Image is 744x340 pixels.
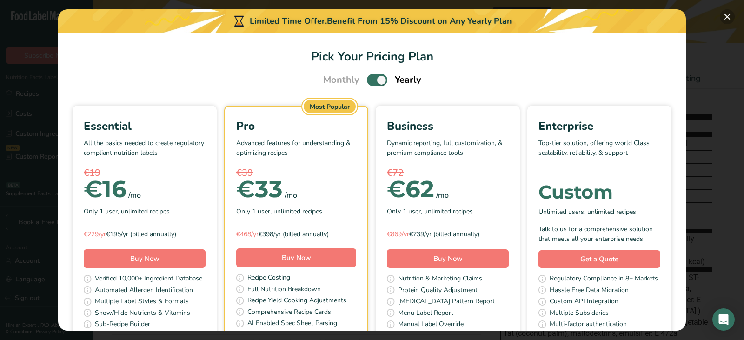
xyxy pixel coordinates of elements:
div: Enterprise [538,118,660,134]
div: Essential [84,118,206,134]
span: Protein Quality Adjustment [398,285,478,297]
div: /mo [128,190,141,201]
a: Get a Quote [538,250,660,268]
span: Automated Allergen Identification [95,285,193,297]
span: [MEDICAL_DATA] Pattern Report [398,296,495,308]
p: Advanced features for understanding & optimizing recipes [236,138,356,166]
h1: Pick Your Pricing Plan [69,47,675,66]
div: 16 [84,180,126,199]
div: Limited Time Offer. [58,9,686,33]
div: Open Intercom Messenger [712,308,735,331]
span: Multiple Label Styles & Formats [95,296,189,308]
div: Pro [236,118,356,134]
span: Sub-Recipe Builder [95,319,150,331]
span: €468/yr [236,230,259,239]
div: €398/yr (billed annually) [236,229,356,239]
div: 62 [387,180,434,199]
span: €869/yr [387,230,409,239]
span: Nutrition & Marketing Claims [398,273,482,285]
span: € [236,175,255,203]
span: Recipe Costing [247,273,290,284]
span: Recipe Yield Cooking Adjustments [247,295,346,307]
span: Show/Hide Nutrients & Vitamins [95,308,190,320]
span: € [387,175,405,203]
div: 33 [236,180,283,199]
div: Most Popular [304,100,356,113]
div: €19 [84,166,206,180]
span: Menu Label Report [398,308,453,320]
p: Top-tier solution, offering world Class scalability, reliability, & support [538,138,660,166]
button: Buy Now [236,248,356,267]
span: Multiple Subsidaries [550,308,609,320]
div: €39 [236,166,356,180]
span: Multi-factor authentication [550,319,627,331]
div: Talk to us for a comprehensive solution that meets all your enterprise needs [538,224,660,244]
span: Regulatory Compliance in 8+ Markets [550,273,658,285]
span: Only 1 user, unlimited recipes [236,207,322,216]
span: Buy Now [130,254,159,263]
span: Only 1 user, unlimited recipes [84,207,170,216]
p: Dynamic reporting, full customization, & premium compliance tools [387,138,509,166]
p: All the basics needed to create regulatory compliant nutrition labels [84,138,206,166]
span: € [84,175,102,203]
span: Verified 10,000+ Ingredient Database [95,273,202,285]
div: €739/yr (billed annually) [387,229,509,239]
span: Buy Now [433,254,463,263]
div: /mo [436,190,449,201]
div: Business [387,118,509,134]
span: Monthly [323,73,359,87]
span: Custom API Integration [550,296,618,308]
span: Comprehensive Recipe Cards [247,307,331,319]
div: Custom [538,183,660,201]
span: Yearly [395,73,421,87]
span: Manual Label Override [398,319,464,331]
span: AI Enabled Spec Sheet Parsing [247,318,337,330]
span: €229/yr [84,230,106,239]
span: Only 1 user, unlimited recipes [387,207,473,216]
button: Buy Now [84,249,206,268]
div: /mo [285,190,297,201]
span: Get a Quote [580,254,618,265]
button: Buy Now [387,249,509,268]
span: Buy Now [282,253,311,262]
span: Full Nutrition Breakdown [247,284,321,296]
div: €195/yr (billed annually) [84,229,206,239]
span: Hassle Free Data Migration [550,285,629,297]
div: €72 [387,166,509,180]
div: Benefit From 15% Discount on Any Yearly Plan [327,15,512,27]
span: Unlimited users, unlimited recipes [538,207,636,217]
